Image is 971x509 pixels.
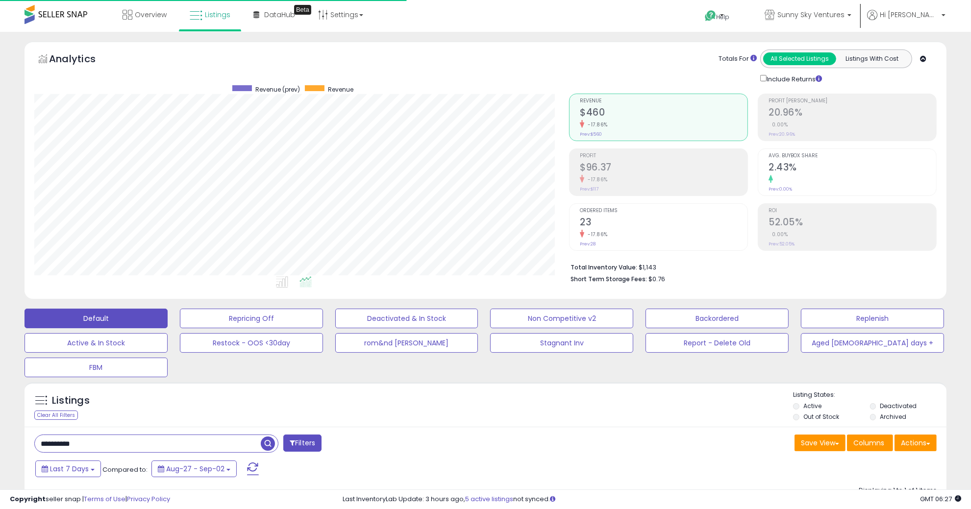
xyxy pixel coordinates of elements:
[84,494,125,504] a: Terms of Use
[584,231,608,238] small: -17.86%
[25,333,168,353] button: Active & In Stock
[52,394,90,408] h5: Listings
[867,10,946,32] a: Hi [PERSON_NAME]
[571,263,637,271] b: Total Inventory Value:
[753,73,834,84] div: Include Returns
[127,494,170,504] a: Privacy Policy
[769,217,936,230] h2: 52.05%
[584,121,608,128] small: -17.86%
[50,464,89,474] span: Last 7 Days
[335,333,478,353] button: rom&nd [PERSON_NAME]
[580,153,747,159] span: Profit
[10,495,170,504] div: seller snap | |
[795,435,846,451] button: Save View
[10,494,46,504] strong: Copyright
[335,309,478,328] button: Deactivated & In Stock
[801,309,944,328] button: Replenish
[571,275,647,283] b: Short Term Storage Fees:
[646,333,789,353] button: Report - Delete Old
[769,241,795,247] small: Prev: 52.05%
[769,107,936,120] h2: 20.96%
[769,153,936,159] span: Avg. Buybox Share
[205,10,230,20] span: Listings
[880,412,906,421] label: Archived
[769,131,795,137] small: Prev: 20.96%
[859,486,937,495] div: Displaying 1 to 1 of 1 items
[102,465,148,474] span: Compared to:
[490,309,633,328] button: Non Competitive v2
[264,10,295,20] span: DataHub
[769,186,792,192] small: Prev: 0.00%
[580,107,747,120] h2: $460
[763,52,836,65] button: All Selected Listings
[803,402,822,410] label: Active
[580,98,747,104] span: Revenue
[328,85,353,94] span: Revenue
[719,54,757,64] div: Totals For
[880,10,939,20] span: Hi [PERSON_NAME]
[717,13,730,21] span: Help
[704,10,717,22] i: Get Help
[151,461,237,477] button: Aug-27 - Sep-02
[580,162,747,175] h2: $96.37
[853,438,884,448] span: Columns
[180,333,323,353] button: Restock - OOS <30day
[580,186,598,192] small: Prev: $117
[49,52,115,68] h5: Analytics
[769,121,788,128] small: 0.00%
[294,5,311,15] div: Tooltip anchor
[880,402,917,410] label: Deactivated
[769,231,788,238] small: 0.00%
[465,494,513,504] a: 5 active listings
[25,309,168,328] button: Default
[580,131,602,137] small: Prev: $560
[769,98,936,104] span: Profit [PERSON_NAME]
[35,461,101,477] button: Last 7 Days
[646,309,789,328] button: Backordered
[801,333,944,353] button: Aged [DEMOGRAPHIC_DATA] days +
[25,358,168,377] button: FBM
[803,412,839,421] label: Out of Stock
[769,208,936,214] span: ROI
[648,274,665,284] span: $0.76
[580,241,596,247] small: Prev: 28
[343,495,961,504] div: Last InventoryLab Update: 3 hours ago, not synced.
[895,435,937,451] button: Actions
[580,208,747,214] span: Ordered Items
[135,10,167,20] span: Overview
[34,411,78,420] div: Clear All Filters
[847,435,893,451] button: Columns
[777,10,845,20] span: Sunny Sky Ventures
[490,333,633,353] button: Stagnant Inv
[793,390,946,400] p: Listing States:
[836,52,909,65] button: Listings With Cost
[166,464,224,474] span: Aug-27 - Sep-02
[580,217,747,230] h2: 23
[283,435,322,452] button: Filters
[697,2,749,32] a: Help
[180,309,323,328] button: Repricing Off
[571,261,929,272] li: $1,143
[255,85,300,94] span: Revenue (prev)
[584,176,608,183] small: -17.86%
[769,162,936,175] h2: 2.43%
[920,494,961,504] span: 2025-09-10 06:27 GMT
